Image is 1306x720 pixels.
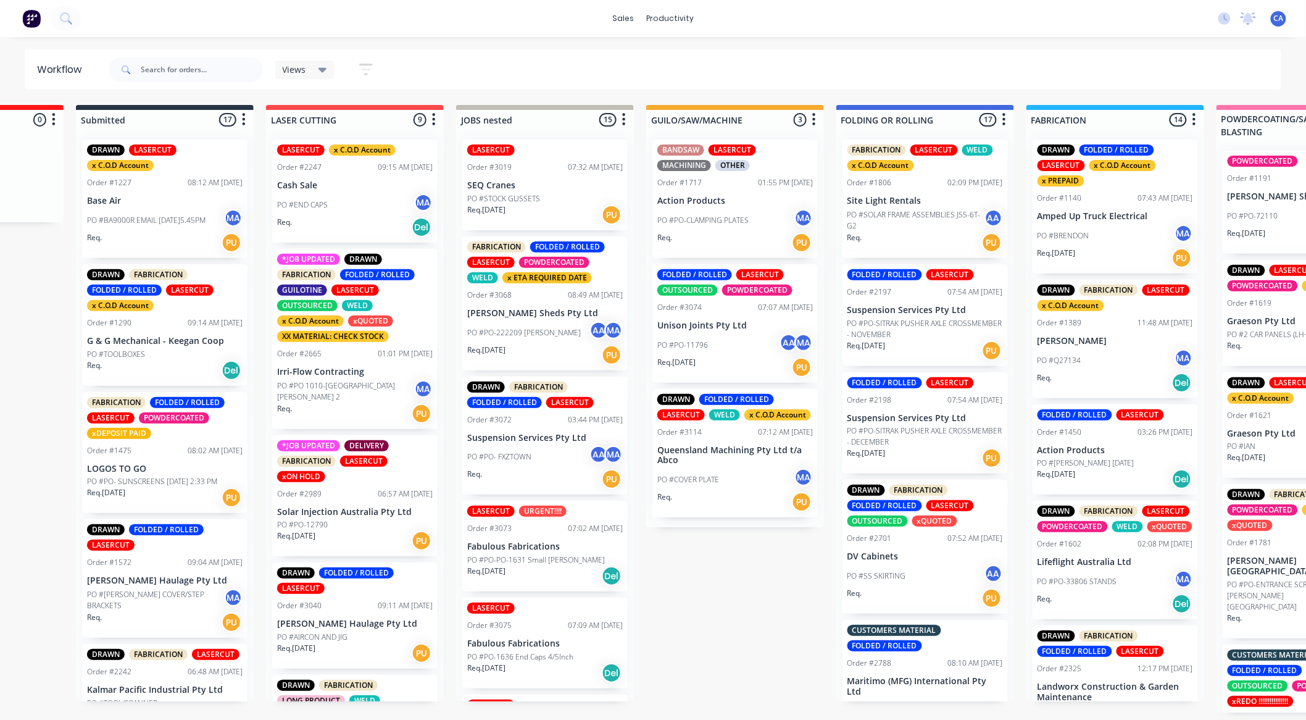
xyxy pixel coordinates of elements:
[926,377,974,388] div: LASERCUT
[652,264,818,383] div: FOLDED / ROLLEDLASERCUTOUTSOURCEDPOWDERCOATEDOrder #307407:07 AM [DATE]Unison Joints Pty LtdPO #P...
[87,232,102,243] p: Req.
[948,395,1003,406] div: 07:54 AM [DATE]
[889,485,948,496] div: FABRICATION
[602,566,622,586] div: Del
[1079,144,1154,156] div: FOLDED / ROLLED
[22,9,41,28] img: Factory
[272,435,438,557] div: *JOB UPDATEDDELIVERYFABRICATIONLASERCUTxON HOLDOrder #298906:57 AM [DATE]Solar Injection Australi...
[87,360,102,371] p: Req.
[847,448,886,459] p: Req. [DATE]
[1038,144,1075,156] div: DRAWN
[1175,349,1193,367] div: MA
[1038,317,1082,329] div: Order #1389
[657,269,732,280] div: FOLDED / ROLLED
[129,524,204,535] div: FOLDED / ROLLED
[842,140,1008,258] div: FABRICATIONLASERCUTWELDx C.O.D AccountOrder #180602:09 PM [DATE]Site Light RentalsPO #SOLAR FRAME...
[87,177,131,188] div: Order #1227
[1033,140,1198,274] div: DRAWNFOLDED / ROLLEDLASERCUTx C.O.D Accountx PREPAIDOrder #114007:43 AM [DATE]Amped Up Truck Elec...
[87,412,135,424] div: LASERCUT
[462,598,628,689] div: LASERCUTOrder #307507:09 AM [DATE]Fabulous FabricationsPO #PO-1636 End Caps 4/5InchReq.[DATE]Del
[657,427,702,438] div: Order #3114
[652,389,818,518] div: DRAWNFOLDED / ROLLEDLASERCUTWELDx C.O.D AccountOrder #311407:12 AM [DATE]Queensland Machining Pty...
[277,488,322,500] div: Order #2989
[1228,520,1273,531] div: xQUOTED
[414,380,433,398] div: MA
[794,209,813,227] div: MA
[277,530,315,542] p: Req. [DATE]
[87,336,243,346] p: G & G Mechanical - Keegan Coop
[709,409,740,421] div: WELD
[1175,224,1193,243] div: MA
[847,588,862,599] p: Req.
[1079,285,1138,296] div: FABRICATION
[657,320,813,331] p: Unison Joints Pty Ltd
[842,372,1008,474] div: FOLDED / ROLLEDLASERCUTOrder #219807:54 AM [DATE]Suspension Services Pty LtdPO #PO-SITRAK PUSHER ...
[847,516,908,527] div: OUTSOURCED
[462,140,628,230] div: LASERCUTOrder #301907:32 AM [DATE]SEQ CranesPO #STOCK GUSSETSReq.[DATE]PU
[792,358,812,377] div: PU
[794,468,813,487] div: MA
[568,290,623,301] div: 08:49 AM [DATE]
[847,160,914,171] div: x C.O.D Account
[744,409,811,421] div: x C.O.D Account
[842,264,1008,366] div: FOLDED / ROLLEDLASERCUTOrder #219707:54 AM [DATE]Suspension Services Pty LtdPO #PO-SITRAK PUSHER ...
[792,233,812,253] div: PU
[467,451,531,463] p: PO #PO- FXZTOWN
[87,160,154,171] div: x C.O.D Account
[87,300,154,311] div: x C.O.D Account
[657,445,813,466] p: Queensland Machining Pty Ltd t/a Abco
[87,487,125,498] p: Req. [DATE]
[272,563,438,669] div: DRAWNFOLDED / ROLLEDLASERCUTOrder #304009:11 AM [DATE][PERSON_NAME] Haulage Pty LtdPO #AIRCON AND...
[604,321,623,340] div: MA
[87,349,145,360] p: PO #TOOLBOXES
[277,144,325,156] div: LASERCUT
[1038,458,1134,469] p: PO #[PERSON_NAME] [DATE]
[1033,404,1198,495] div: FOLDED / ROLLEDLASERCUTOrder #145003:26 PM [DATE]Action ProductsPO #[PERSON_NAME] [DATE]Req.[DATE...
[1147,521,1192,532] div: xQUOTED
[847,305,1003,316] p: Suspension Services Pty Ltd
[348,316,393,327] div: xQUOTED
[847,377,922,388] div: FOLDED / ROLLED
[467,241,526,253] div: FABRICATION
[87,215,206,226] p: PO #BA9000R EMAIL [DATE]5.45PM
[984,209,1003,227] div: AA
[519,257,589,268] div: POWDERCOATED
[1228,504,1298,516] div: POWDERCOATED
[1038,300,1104,311] div: x C.O.D Account
[462,377,628,495] div: DRAWNFABRICATIONFOLDED / ROLLEDLASERCUTOrder #307203:44 PM [DATE]Suspension Services Pty LtdPO #P...
[982,588,1002,608] div: PU
[1038,372,1052,383] p: Req.
[129,269,188,280] div: FABRICATION
[277,180,433,191] p: Cash Sale
[277,567,315,579] div: DRAWN
[736,269,784,280] div: LASERCUT
[657,394,695,405] div: DRAWN
[1038,427,1082,438] div: Order #1450
[277,403,292,414] p: Req.
[277,162,322,173] div: Order #2247
[1138,317,1193,329] div: 11:48 AM [DATE]
[709,144,756,156] div: LASERCUT
[657,357,696,368] p: Req. [DATE]
[1172,373,1192,393] div: Del
[87,540,135,551] div: LASERCUT
[340,456,388,467] div: LASERCUT
[87,144,125,156] div: DRAWN
[277,367,433,377] p: Irri-Flow Contracting
[319,567,394,579] div: FOLDED / ROLLED
[1033,280,1198,398] div: DRAWNFABRICATIONLASERCUTx C.O.D AccountOrder #138911:48 AM [DATE][PERSON_NAME]PO #Q27134MAReq.Del
[1228,211,1278,222] p: PO #PO-72110
[378,488,433,500] div: 06:57 AM [DATE]
[277,507,433,517] p: Solar Injection Australia Pty Ltd
[331,285,379,296] div: LASERCUT
[344,440,389,451] div: DELIVERY
[1228,393,1294,404] div: x C.O.D Account
[722,285,792,296] div: POWDERCOATED
[602,345,622,365] div: PU
[277,199,328,211] p: PO #END CAPS
[657,285,718,296] div: OUTSOURCED
[378,348,433,359] div: 01:01 PM [DATE]
[342,300,373,311] div: WELD
[87,196,243,206] p: Base Air
[780,333,798,352] div: AA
